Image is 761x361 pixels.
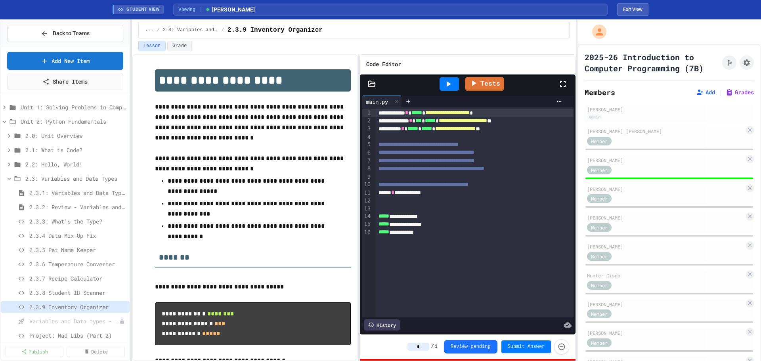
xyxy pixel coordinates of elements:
div: main.py [362,97,392,106]
span: 2.3.5 Pet Name Keeper [29,246,126,254]
span: [PERSON_NAME] [205,6,255,14]
div: 12 [362,197,372,205]
div: [PERSON_NAME] [587,329,744,336]
div: 7 [362,157,372,165]
div: Unpublished [119,319,125,324]
span: Member [591,138,608,145]
a: Delete [67,346,124,357]
div: [PERSON_NAME] [587,243,744,250]
span: 2.2: Hello, World! [25,160,126,168]
div: 2 [362,117,372,125]
div: 10 [362,181,372,189]
span: 1 [435,344,438,350]
div: 4 [362,133,372,141]
div: Admin [587,114,602,120]
div: Hunter Cisco [587,272,744,279]
div: [PERSON_NAME] [587,157,744,164]
span: 2.3.6 Temperature Converter [29,260,126,268]
span: Unit 1: Solving Problems in Computer Science [21,103,126,111]
button: Add [696,88,715,96]
div: 1 [362,109,372,117]
span: 2.0: Unit Overview [25,132,126,140]
button: Click to see fork details [722,55,736,70]
div: History [364,319,400,330]
iframe: chat widget [695,295,753,329]
span: 2.1: What is Code? [25,146,126,154]
div: 6 [362,149,372,157]
button: Grades [725,88,754,96]
button: Review pending [444,340,497,353]
button: Lesson [138,41,166,51]
span: Unit 2: Python Fundamentals [21,117,126,126]
h6: Code Editor [366,59,401,69]
div: [PERSON_NAME] [PERSON_NAME] [587,128,744,135]
span: Submit Answer [508,344,545,350]
button: Exit student view [617,3,648,16]
div: [PERSON_NAME] [587,185,744,193]
button: Grade [167,41,192,51]
span: Variables and Data types - Quiz [29,317,119,325]
span: 2.3.9 Inventory Organizer [29,303,126,311]
h1: 2025-26 Introduction to Computer Programming (7B) [585,52,719,74]
div: My Account [584,23,608,41]
span: 2.3.4 Data Mix-Up Fix [29,231,126,240]
span: 2.3.7 Recipe Calculator [29,274,126,283]
span: Member [591,253,608,260]
span: Project: Mad Libs (Part 2) [29,331,126,340]
a: Add New Item [7,52,123,70]
a: Share Items [7,73,123,90]
span: ... [145,27,154,33]
div: 14 [362,212,372,220]
span: Back to Teams [53,29,90,38]
span: Member [591,195,608,202]
div: [PERSON_NAME] [587,301,744,308]
span: STUDENT VIEW [126,6,160,13]
div: main.py [362,96,402,107]
span: Member [591,282,608,289]
span: | [718,88,722,97]
span: Viewing [178,6,201,13]
div: 3 [362,125,372,133]
div: 5 [362,141,372,149]
div: 11 [362,189,372,197]
iframe: chat widget [728,329,753,353]
a: Tests [465,77,504,91]
span: Member [591,224,608,231]
div: 8 [362,165,372,173]
span: / [222,27,224,33]
span: / [431,344,434,350]
h2: Members [585,87,615,98]
span: 2.3: Variables and Data Types [163,27,218,33]
button: Force resubmission of student's answer (Admin only) [554,339,569,354]
span: 2.3.2: Review - Variables and Data Types [29,203,126,211]
div: 9 [362,173,372,181]
div: [PERSON_NAME] [587,106,751,113]
span: 2.3.1: Variables and Data Types [29,189,126,197]
span: 2.3.9 Inventory Organizer [228,25,323,35]
span: Member [591,310,608,317]
button: Back to Teams [7,25,123,42]
div: 15 [362,220,372,228]
span: Member [591,166,608,174]
a: Publish [6,346,63,357]
span: 2.3.3: What's the Type? [29,217,126,225]
span: / [157,27,159,33]
div: 13 [362,205,372,213]
span: 2.3.8 Student ID Scanner [29,288,126,297]
button: Submit Answer [501,340,551,353]
span: 2.3: Variables and Data Types [25,174,126,183]
span: Member [591,339,608,346]
div: 16 [362,229,372,237]
button: Assignment Settings [740,55,754,70]
div: [PERSON_NAME] [587,214,744,221]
